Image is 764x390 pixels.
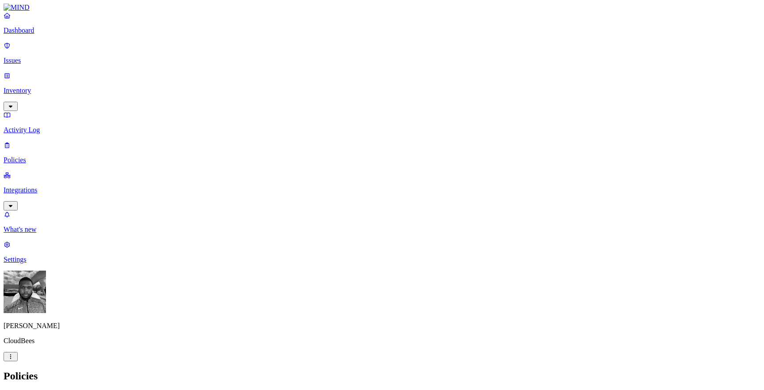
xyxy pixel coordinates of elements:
a: Activity Log [4,111,760,134]
p: Integrations [4,186,760,194]
p: Dashboard [4,27,760,34]
a: Policies [4,141,760,164]
a: Inventory [4,72,760,110]
a: What's new [4,210,760,233]
a: Issues [4,42,760,65]
p: CloudBees [4,337,760,345]
p: What's new [4,226,760,233]
p: Issues [4,57,760,65]
h2: Policies [4,370,760,382]
a: Dashboard [4,11,760,34]
a: MIND [4,4,760,11]
p: [PERSON_NAME] [4,322,760,330]
p: Activity Log [4,126,760,134]
img: Cameron White [4,271,46,313]
a: Settings [4,241,760,264]
p: Policies [4,156,760,164]
p: Inventory [4,87,760,95]
a: Integrations [4,171,760,209]
p: Settings [4,256,760,264]
img: MIND [4,4,30,11]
